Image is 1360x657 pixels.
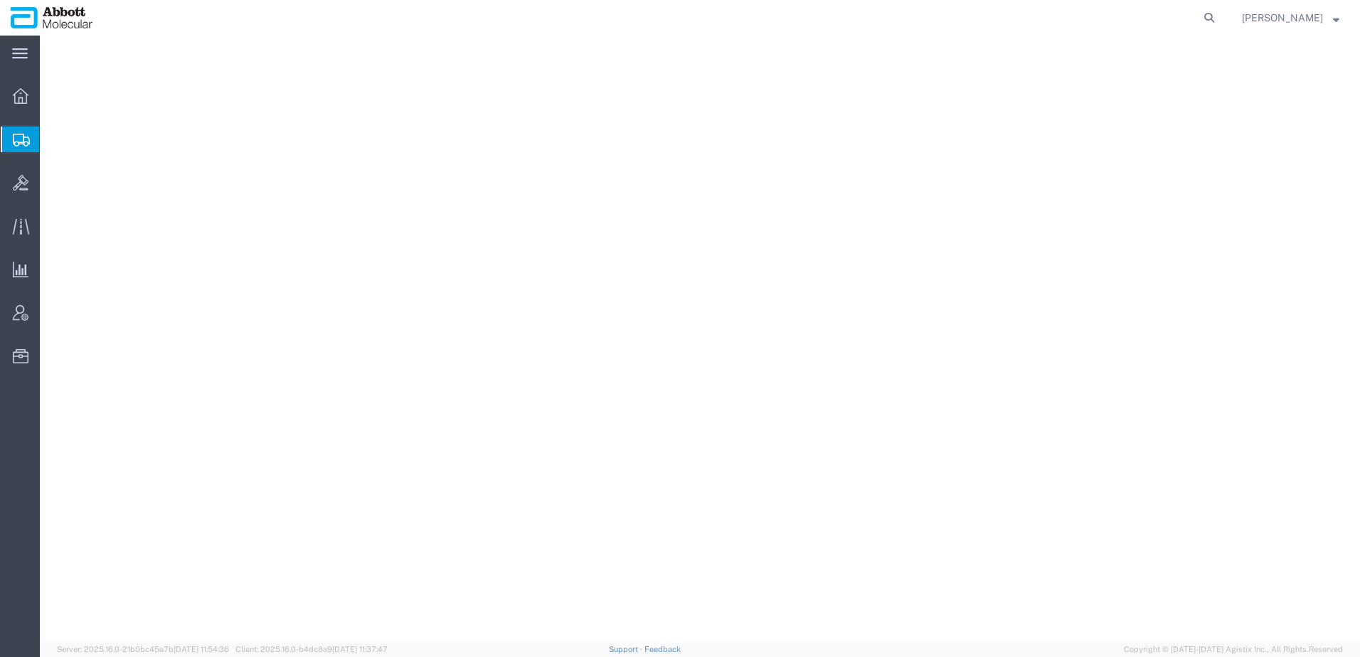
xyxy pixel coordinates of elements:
[10,7,93,28] img: logo
[1124,643,1343,656] span: Copyright © [DATE]-[DATE] Agistix Inc., All Rights Reserved
[1241,9,1340,26] button: [PERSON_NAME]
[609,645,644,653] a: Support
[235,645,388,653] span: Client: 2025.16.0-b4dc8a9
[332,645,388,653] span: [DATE] 11:37:47
[1242,10,1323,26] span: Jarrod Kec
[174,645,229,653] span: [DATE] 11:54:36
[57,645,229,653] span: Server: 2025.16.0-21b0bc45e7b
[40,36,1360,642] iframe: FS Legacy Container
[644,645,681,653] a: Feedback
